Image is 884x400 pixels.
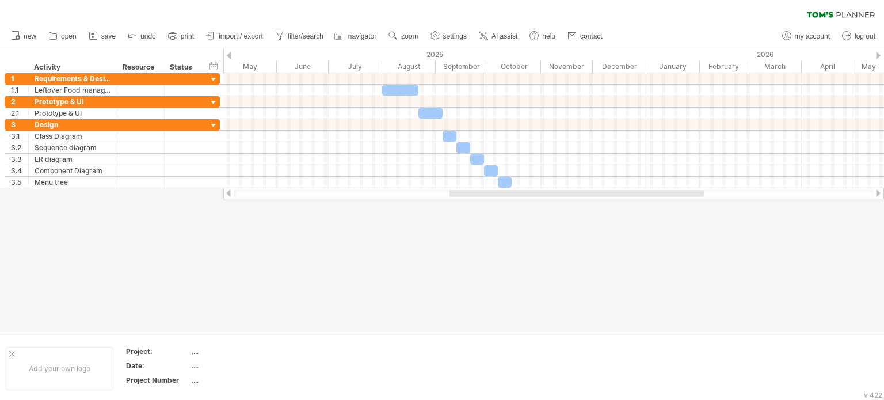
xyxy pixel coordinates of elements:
div: 3.5 [11,177,28,188]
span: my account [795,32,830,40]
div: Project Number [126,375,189,385]
a: my account [779,29,833,44]
div: Activity [34,62,110,73]
a: navigator [333,29,380,44]
a: zoom [386,29,421,44]
div: ER diagram [35,154,111,165]
div: May 2025 [223,60,277,73]
span: new [24,32,36,40]
span: import / export [219,32,263,40]
a: settings [428,29,470,44]
div: Date: [126,361,189,371]
div: January 2026 [646,60,700,73]
div: .... [192,361,288,371]
span: contact [580,32,603,40]
div: Resource [123,62,158,73]
div: Requirements & Design [35,73,111,84]
a: contact [565,29,606,44]
span: filter/search [288,32,323,40]
div: .... [192,346,288,356]
a: open [45,29,80,44]
div: .... [192,375,288,385]
div: Leftover Food manager [35,85,111,96]
a: save [86,29,119,44]
a: print [165,29,197,44]
div: Status [170,62,195,73]
div: 2 [11,96,28,107]
div: Menu tree [35,177,111,188]
span: navigator [348,32,376,40]
div: 3.4 [11,165,28,176]
div: 3.3 [11,154,28,165]
a: help [527,29,559,44]
div: Sequence diagram [35,142,111,153]
div: Prototype & UI [35,108,111,119]
div: December 2025 [593,60,646,73]
div: 1.1 [11,85,28,96]
span: help [542,32,555,40]
div: February 2026 [700,60,748,73]
span: settings [443,32,467,40]
div: Prototype & UI [35,96,111,107]
span: save [101,32,116,40]
a: filter/search [272,29,327,44]
div: Class Diagram [35,131,111,142]
div: April 2026 [802,60,853,73]
div: October 2025 [487,60,541,73]
div: 3 [11,119,28,130]
div: 2.1 [11,108,28,119]
span: log out [855,32,875,40]
div: 1 [11,73,28,84]
div: September 2025 [436,60,487,73]
a: undo [125,29,159,44]
div: 2025 [16,48,646,60]
span: open [61,32,77,40]
span: AI assist [491,32,517,40]
div: v 422 [864,391,882,399]
div: 3.1 [11,131,28,142]
div: Add your own logo [6,347,113,390]
div: 3.2 [11,142,28,153]
div: Project: [126,346,189,356]
div: June 2025 [277,60,329,73]
div: August 2025 [382,60,436,73]
a: new [8,29,40,44]
span: print [181,32,194,40]
div: Component Diagram [35,165,111,176]
a: log out [839,29,879,44]
a: import / export [203,29,266,44]
div: Design [35,119,111,130]
div: November 2025 [541,60,593,73]
span: zoom [401,32,418,40]
div: March 2026 [748,60,802,73]
span: undo [140,32,156,40]
a: AI assist [476,29,521,44]
div: July 2025 [329,60,382,73]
